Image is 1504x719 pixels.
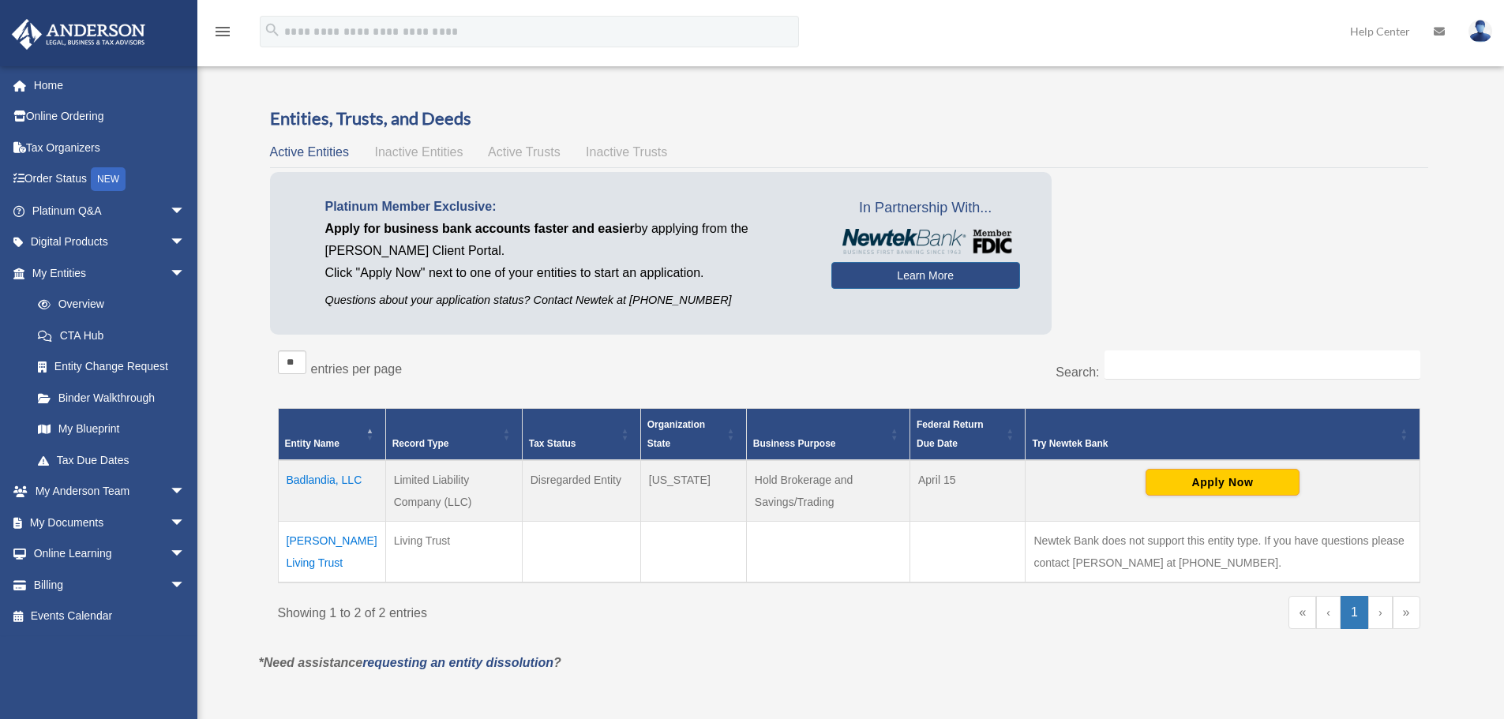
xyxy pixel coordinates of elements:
label: entries per page [311,362,403,376]
a: Online Learningarrow_drop_down [11,538,209,570]
a: 1 [1341,596,1368,629]
span: arrow_drop_down [170,569,201,601]
span: Federal Return Due Date [917,419,984,449]
td: Limited Liability Company (LLC) [385,460,522,522]
span: arrow_drop_down [170,195,201,227]
a: My Anderson Teamarrow_drop_down [11,476,209,507]
span: arrow_drop_down [170,476,201,508]
td: [PERSON_NAME] Living Trust [278,522,385,583]
span: Record Type [392,438,449,449]
a: Next [1368,596,1393,629]
td: Living Trust [385,522,522,583]
th: Tax Status: Activate to sort [522,409,640,461]
p: by applying from the [PERSON_NAME] Client Portal. [325,218,808,262]
a: requesting an entity dissolution [362,656,553,669]
i: menu [213,22,232,41]
span: arrow_drop_down [170,538,201,571]
span: Active Entities [270,145,349,159]
a: Tax Due Dates [22,444,201,476]
a: First [1288,596,1316,629]
img: User Pic [1468,20,1492,43]
a: Last [1393,596,1420,629]
a: Entity Change Request [22,351,201,383]
a: My Entitiesarrow_drop_down [11,257,201,289]
td: Hold Brokerage and Savings/Trading [746,460,910,522]
span: Tax Status [529,438,576,449]
a: Order StatusNEW [11,163,209,196]
a: menu [213,28,232,41]
td: [US_STATE] [640,460,746,522]
img: Anderson Advisors Platinum Portal [7,19,150,50]
div: Try Newtek Bank [1032,434,1395,453]
label: Search: [1056,365,1099,379]
span: Inactive Entities [374,145,463,159]
td: Newtek Bank does not support this entity type. If you have questions please contact [PERSON_NAME]... [1026,522,1420,583]
td: Badlandia, LLC [278,460,385,522]
span: Active Trusts [488,145,561,159]
a: CTA Hub [22,320,201,351]
span: Business Purpose [753,438,836,449]
span: Apply for business bank accounts faster and easier [325,222,635,235]
a: Tax Organizers [11,132,209,163]
span: Entity Name [285,438,339,449]
span: arrow_drop_down [170,507,201,539]
img: NewtekBankLogoSM.png [839,229,1012,254]
th: Federal Return Due Date: Activate to sort [910,409,1026,461]
th: Entity Name: Activate to invert sorting [278,409,385,461]
h3: Entities, Trusts, and Deeds [270,107,1428,131]
span: Organization State [647,419,705,449]
div: Showing 1 to 2 of 2 entries [278,596,838,624]
td: April 15 [910,460,1026,522]
p: Questions about your application status? Contact Newtek at [PHONE_NUMBER] [325,290,808,310]
p: Click "Apply Now" next to one of your entities to start an application. [325,262,808,284]
a: My Documentsarrow_drop_down [11,507,209,538]
span: arrow_drop_down [170,227,201,259]
p: Platinum Member Exclusive: [325,196,808,218]
a: Overview [22,289,193,320]
em: *Need assistance ? [259,656,561,669]
a: Online Ordering [11,101,209,133]
span: arrow_drop_down [170,257,201,290]
a: Previous [1316,596,1341,629]
th: Record Type: Activate to sort [385,409,522,461]
a: Events Calendar [11,601,209,632]
a: Home [11,69,209,101]
th: Organization State: Activate to sort [640,409,746,461]
th: Try Newtek Bank : Activate to sort [1026,409,1420,461]
th: Business Purpose: Activate to sort [746,409,910,461]
span: Inactive Trusts [586,145,667,159]
a: My Blueprint [22,414,201,445]
a: Digital Productsarrow_drop_down [11,227,209,258]
i: search [264,21,281,39]
a: Platinum Q&Aarrow_drop_down [11,195,209,227]
a: Billingarrow_drop_down [11,569,209,601]
a: Learn More [831,262,1020,289]
a: Binder Walkthrough [22,382,201,414]
div: NEW [91,167,126,191]
button: Apply Now [1146,469,1300,496]
span: In Partnership With... [831,196,1020,221]
td: Disregarded Entity [522,460,640,522]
